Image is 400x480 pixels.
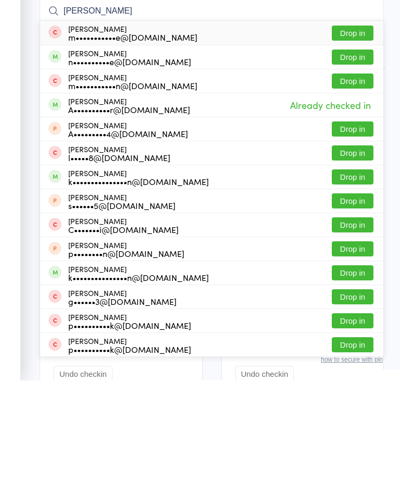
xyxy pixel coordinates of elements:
button: Drop in [332,365,373,380]
button: Drop in [332,293,373,308]
span: [DATE] 7:30am [40,48,368,59]
button: Drop in [332,413,373,428]
div: g••••••3@[DOMAIN_NAME] [68,397,177,405]
div: n••••••••••e@[DOMAIN_NAME] [68,157,191,165]
div: C•••••••i@[DOMAIN_NAME] [68,325,179,333]
div: m•••••••••••e@[DOMAIN_NAME] [68,132,197,141]
div: [PERSON_NAME] [68,292,176,309]
div: [PERSON_NAME] [68,388,177,405]
div: A•••••••••4@[DOMAIN_NAME] [68,229,188,237]
div: p••••••••n@[DOMAIN_NAME] [68,349,184,357]
div: [PERSON_NAME] [68,268,209,285]
span: Taekwondo [40,80,384,90]
div: [PERSON_NAME] [68,196,190,213]
button: Drop in [332,245,373,260]
input: Search [40,99,384,122]
div: p••••••••••k@[DOMAIN_NAME] [68,421,191,429]
button: Drop in [332,221,373,236]
div: s••••••5@[DOMAIN_NAME] [68,301,176,309]
button: Drop in [332,389,373,404]
div: [PERSON_NAME] [68,244,170,261]
span: Already checked in [287,195,373,214]
span: [PERSON_NAME] [40,69,368,80]
div: l•••••8@[DOMAIN_NAME] [68,253,170,261]
div: m•••••••••••n@[DOMAIN_NAME] [68,181,197,189]
div: A••••••••••r@[DOMAIN_NAME] [68,205,190,213]
div: [PERSON_NAME] [68,436,191,453]
span: Tripharn Teki [40,59,368,69]
button: Drop in [332,437,373,452]
div: [PERSON_NAME] [68,412,191,429]
div: [PERSON_NAME] [68,220,188,237]
button: Drop in [332,173,373,188]
button: Drop in [332,341,373,356]
div: [PERSON_NAME] [68,124,197,141]
button: Drop in [332,125,373,140]
button: Drop in [332,149,373,164]
div: k•••••••••••••••n@[DOMAIN_NAME] [68,277,209,285]
div: k•••••••••••••••n@[DOMAIN_NAME] [68,373,209,381]
div: [PERSON_NAME] [68,364,209,381]
button: Drop in [332,317,373,332]
div: [PERSON_NAME] [68,173,197,189]
div: [PERSON_NAME] [68,340,184,357]
h2: Intermediate focused… Check-in [40,26,384,43]
button: how to secure with pin [321,456,383,463]
div: [PERSON_NAME] [68,316,179,333]
div: [PERSON_NAME] [68,149,191,165]
button: Drop in [332,269,373,284]
div: p••••••••••k@[DOMAIN_NAME] [68,445,191,453]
